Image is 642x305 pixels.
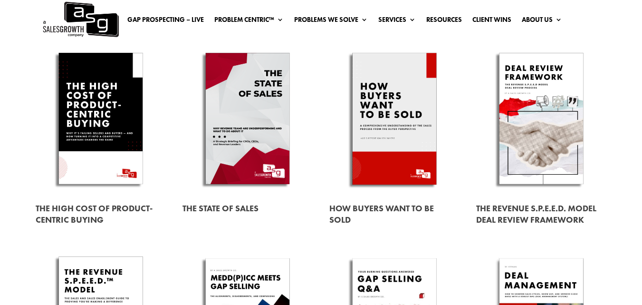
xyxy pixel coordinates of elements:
a: About Us [522,16,562,27]
a: Problem Centric™ [214,16,284,27]
a: Gap Prospecting – LIVE [127,16,204,27]
a: Client Wins [472,16,511,27]
a: Services [378,16,416,27]
a: Resources [426,16,462,27]
a: Problems We Solve [294,16,368,27]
